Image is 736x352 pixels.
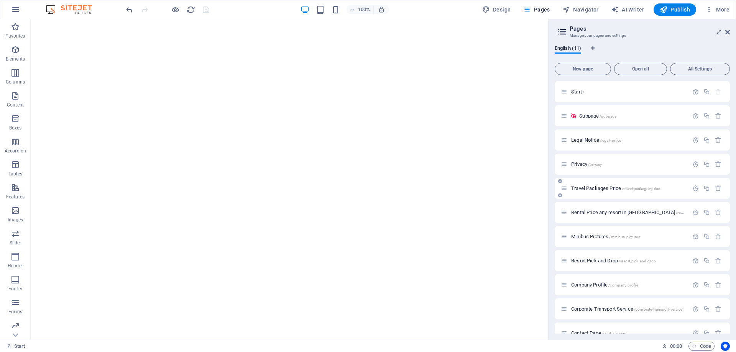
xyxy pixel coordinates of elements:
div: Settings [692,257,699,264]
span: Pages [523,6,550,13]
div: The startpage cannot be deleted [715,88,721,95]
iframe: To enrich screen reader interactions, please activate Accessibility in Grammarly extension settings [31,19,548,340]
p: Header [8,263,23,269]
div: Travel Packages Price/travel-packages-price [569,186,688,191]
div: Settings [692,137,699,143]
span: / [583,90,584,94]
span: 00 00 [670,342,682,351]
h6: Session time [662,342,682,351]
div: Contact Page/contact-page [569,331,688,336]
button: Navigator [559,3,602,16]
span: /corporate-transport-service [634,307,682,311]
div: Duplicate [703,306,710,312]
div: Duplicate [703,330,710,336]
div: Settings [692,185,699,192]
span: Click to open page [571,137,621,143]
span: Click to open page [571,306,682,312]
div: Settings [692,161,699,167]
div: Duplicate [703,233,710,240]
span: /subpage [600,114,616,118]
button: More [702,3,733,16]
div: Remove [715,185,721,192]
div: Remove [715,137,721,143]
span: Click to open page [571,282,638,288]
span: /contact-page [602,331,626,336]
div: Duplicate [703,137,710,143]
div: Settings [692,233,699,240]
div: Corporate Transport Service/corporate-transport-service [569,306,688,311]
div: Settings [692,306,699,312]
div: Minibus Pictures/minibus-pictures [569,234,688,239]
div: Duplicate [703,88,710,95]
span: /company-profile [608,283,638,287]
button: Pages [520,3,553,16]
div: Duplicate [703,282,710,288]
p: Boxes [9,125,22,131]
div: Settings [692,88,699,95]
p: Columns [6,79,25,85]
button: AI Writer [608,3,647,16]
span: /privacy [588,162,602,167]
span: Publish [660,6,690,13]
div: Remove [715,209,721,216]
div: Remove [715,161,721,167]
span: /resort-pick-and-drop [619,259,656,263]
span: All Settings [674,67,726,71]
div: Subpage/subpage [577,113,688,118]
div: Duplicate [703,209,710,216]
span: Click to open page [571,89,584,95]
span: Navigator [562,6,599,13]
button: Open all [614,63,667,75]
span: New page [558,67,608,71]
span: /minibus-pictures [609,235,640,239]
button: All Settings [670,63,730,75]
div: Settings [692,330,699,336]
p: Footer [8,286,22,292]
p: Accordion [5,148,26,154]
span: Code [692,342,711,351]
div: Remove [715,282,721,288]
h2: Pages [570,25,730,32]
div: Language Tabs [555,45,730,60]
button: Code [688,342,715,351]
p: Images [8,217,23,223]
div: Remove [715,113,721,119]
span: Click to open page [571,161,602,167]
div: Remove [715,233,721,240]
div: Start/ [569,89,688,94]
div: Company Profile/company-profile [569,282,688,287]
button: Usercentrics [721,342,730,351]
div: Legal Notice/legal-notice [569,138,688,142]
span: /legal-notice [600,138,621,142]
span: /travel-packages-price [622,187,660,191]
div: Remove [715,257,721,264]
button: Publish [654,3,696,16]
div: Settings [692,209,699,216]
button: New page [555,63,611,75]
span: More [705,6,729,13]
span: AI Writer [611,6,644,13]
div: Resort Pick and Drop/resort-pick-and-drop [569,258,688,263]
span: Click to open page [579,113,616,119]
p: Tables [8,171,22,177]
div: Duplicate [703,161,710,167]
span: : [675,343,677,349]
p: Features [6,194,25,200]
div: Rental Price any resort in [GEOGRAPHIC_DATA]/rental-price-any-resort-in-[GEOGRAPHIC_DATA] [569,210,688,215]
div: Duplicate [703,113,710,119]
div: Remove [715,330,721,336]
div: Remove [715,306,721,312]
a: Click to cancel selection. Double-click to open Pages [6,342,25,351]
span: English (11) [555,44,581,54]
span: Click to open page [571,234,640,239]
p: Favorites [5,33,25,39]
div: Settings [692,282,699,288]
